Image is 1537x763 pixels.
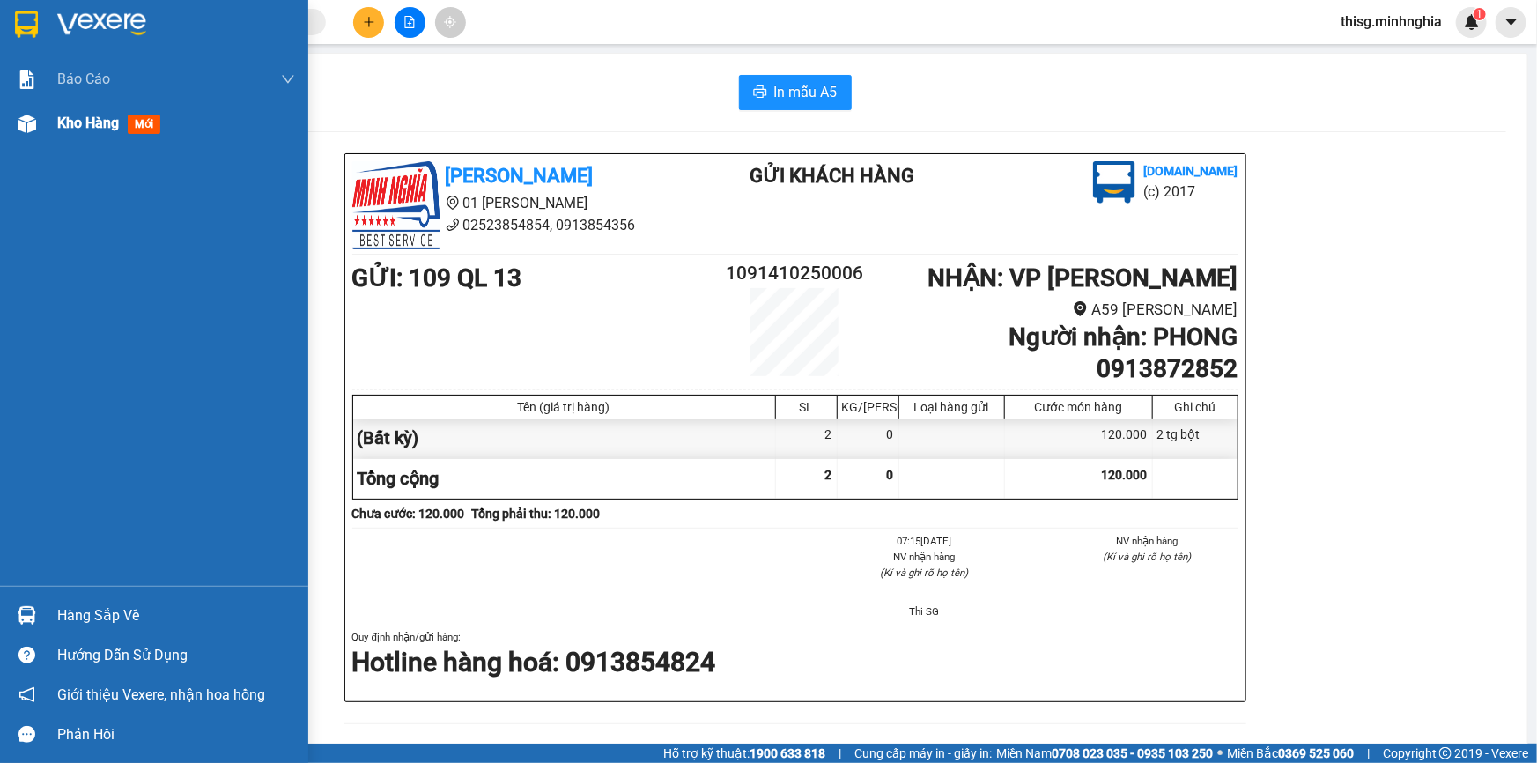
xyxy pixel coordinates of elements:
li: 07:15[DATE] [834,533,1016,549]
b: GỬI : 109 QL 13 [8,110,178,139]
span: Cung cấp máy in - giấy in: [854,744,992,763]
div: 2 tg bột [1153,419,1238,458]
img: solution-icon [18,70,36,89]
span: Hỗ trợ kỹ thuật: [663,744,825,763]
div: Loại hàng gửi [904,400,1000,414]
strong: 0708 023 035 - 0935 103 250 [1052,746,1213,760]
img: logo.jpg [1093,161,1135,204]
span: aim [444,16,456,28]
b: Gửi khách hàng [750,165,914,187]
li: 01 [PERSON_NAME] [352,192,680,214]
div: Ghi chú [1157,400,1233,414]
span: Giới thiệu Vexere, nhận hoa hồng [57,684,265,706]
div: 2 [776,419,838,458]
li: NV nhận hàng [834,549,1016,565]
span: 1 [1476,8,1482,20]
strong: Hotline hàng hoá: 0913854824 [352,647,716,678]
sup: 1 [1474,8,1486,20]
span: notification [18,686,35,703]
div: (Bất kỳ) [353,419,776,458]
i: (Kí và ghi rõ họ tên) [880,567,968,579]
strong: 1900 633 818 [750,746,825,760]
div: Cước món hàng [1009,400,1148,414]
span: phone [446,218,460,232]
b: [PERSON_NAME] [101,11,249,33]
img: logo.jpg [8,8,96,96]
b: Người nhận : PHONG 0913872852 [1009,322,1238,383]
b: Tổng phải thu: 120.000 [472,507,601,521]
div: Hàng sắp về [57,603,295,629]
span: 120.000 [1102,468,1148,482]
div: Quy định nhận/gửi hàng : [352,629,1238,681]
span: | [839,744,841,763]
span: mới [128,115,160,134]
span: In mẫu A5 [774,81,838,103]
div: Tên (giá trị hàng) [358,400,771,414]
b: [PERSON_NAME] [446,165,594,187]
img: logo-vxr [15,11,38,38]
span: environment [1073,301,1088,316]
b: Chưa cước : 120.000 [352,507,465,521]
li: 01 [PERSON_NAME] [8,39,336,61]
h2: 1091410250006 [721,259,869,288]
span: copyright [1439,747,1452,759]
li: Thi SG [834,604,1016,619]
span: 2 [825,468,832,482]
span: message [18,726,35,743]
button: file-add [395,7,425,38]
b: [DOMAIN_NAME] [1144,164,1238,178]
span: Báo cáo [57,68,110,90]
span: down [281,72,295,86]
span: environment [101,42,115,56]
span: plus [363,16,375,28]
span: environment [446,196,460,210]
li: 02523854854, 0913854356 [352,214,680,236]
span: | [1367,744,1370,763]
span: file-add [403,16,416,28]
button: caret-down [1496,7,1526,38]
li: 02523854854, 0913854356 [8,61,336,83]
span: caret-down [1504,14,1519,30]
div: Hướng dẫn sử dụng [57,642,295,669]
span: thisg.minhnghia [1326,11,1456,33]
i: (Kí và ghi rõ họ tên) [1104,551,1192,563]
div: 120.000 [1005,419,1153,458]
span: Tổng cộng [358,468,440,489]
div: SL [780,400,832,414]
img: icon-new-feature [1464,14,1480,30]
strong: 0369 525 060 [1278,746,1354,760]
span: 0 [887,468,894,482]
li: NV nhận hàng [1057,533,1238,549]
img: warehouse-icon [18,115,36,133]
button: aim [435,7,466,38]
li: A59 [PERSON_NAME] [868,298,1238,322]
span: Kho hàng [57,115,119,131]
button: plus [353,7,384,38]
span: question-circle [18,647,35,663]
b: NHẬN : VP [PERSON_NAME] [927,263,1238,293]
span: Miền Bắc [1227,744,1354,763]
span: Miền Nam [996,744,1213,763]
div: KG/[PERSON_NAME] [842,400,894,414]
img: logo.jpg [352,161,440,249]
li: (c) 2017 [1144,181,1238,203]
span: ⚪️ [1217,750,1223,757]
img: warehouse-icon [18,606,36,625]
span: printer [753,85,767,101]
div: 0 [838,419,899,458]
button: printerIn mẫu A5 [739,75,852,110]
b: GỬI : 109 QL 13 [352,263,522,293]
span: phone [101,64,115,78]
div: Phản hồi [57,722,295,748]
